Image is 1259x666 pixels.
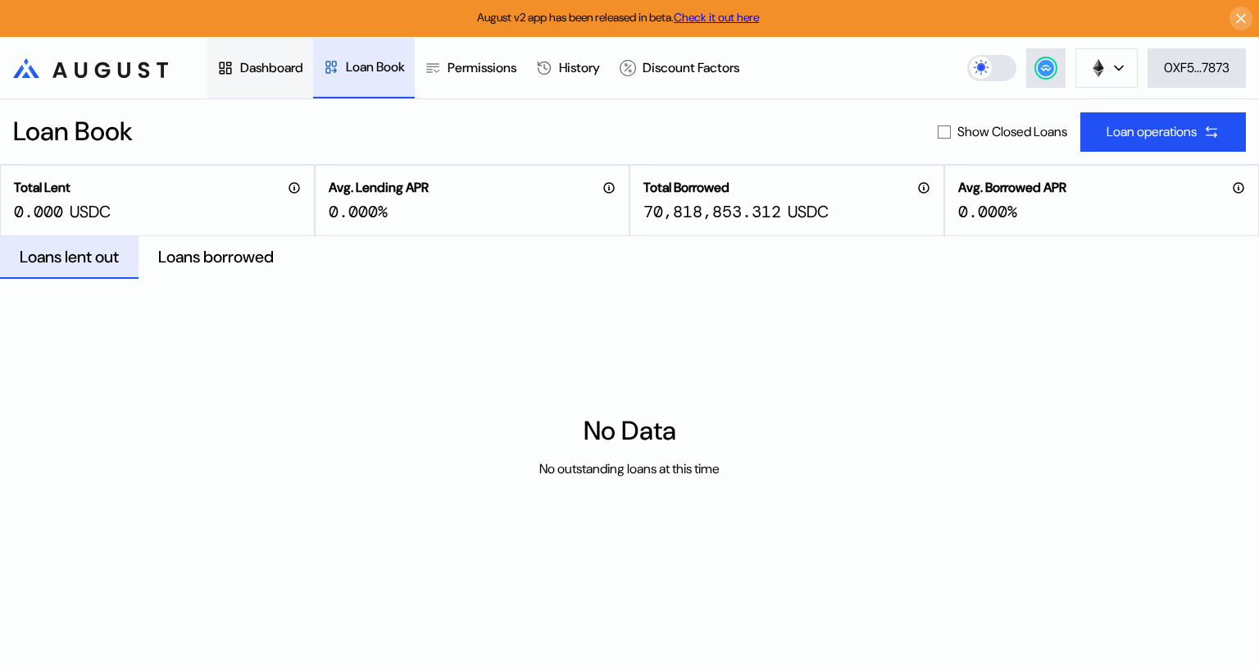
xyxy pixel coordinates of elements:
a: Check it out here [674,10,759,25]
div: Loan Book [346,58,405,75]
h2: Avg. Lending APR [329,179,429,196]
a: Loan Book [313,38,415,98]
label: Show Closed Loans [957,123,1067,140]
div: 0.000 [14,201,63,222]
div: Loans lent out [20,246,119,267]
div: Loan Book [13,115,133,149]
button: 0XF5...7873 [1148,48,1246,88]
div: Permissions [448,59,516,76]
div: No Data [584,413,676,448]
div: Discount Factors [643,59,739,76]
div: USDC [788,201,829,222]
a: Dashboard [207,38,313,98]
div: 0XF5...7873 [1164,59,1229,76]
div: Loans borrowed [158,246,274,267]
h2: Total Lent [14,179,70,196]
div: 70,818,853.312 [643,201,781,222]
a: Permissions [415,38,526,98]
div: 0.000% [958,201,1017,222]
button: Loan operations [1080,112,1246,152]
a: History [526,38,610,98]
img: chain logo [1089,59,1107,77]
button: chain logo [1075,48,1138,88]
h2: Total Borrowed [643,179,729,196]
div: Dashboard [240,59,303,76]
div: No outstanding loans at this time [539,461,720,477]
a: Discount Factors [610,38,749,98]
h2: Avg. Borrowed APR [958,179,1066,196]
div: 0.000% [329,201,388,222]
div: Loan operations [1107,123,1197,140]
div: History [559,59,600,76]
span: August v2 app has been released in beta. [477,10,759,25]
div: USDC [70,201,111,222]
